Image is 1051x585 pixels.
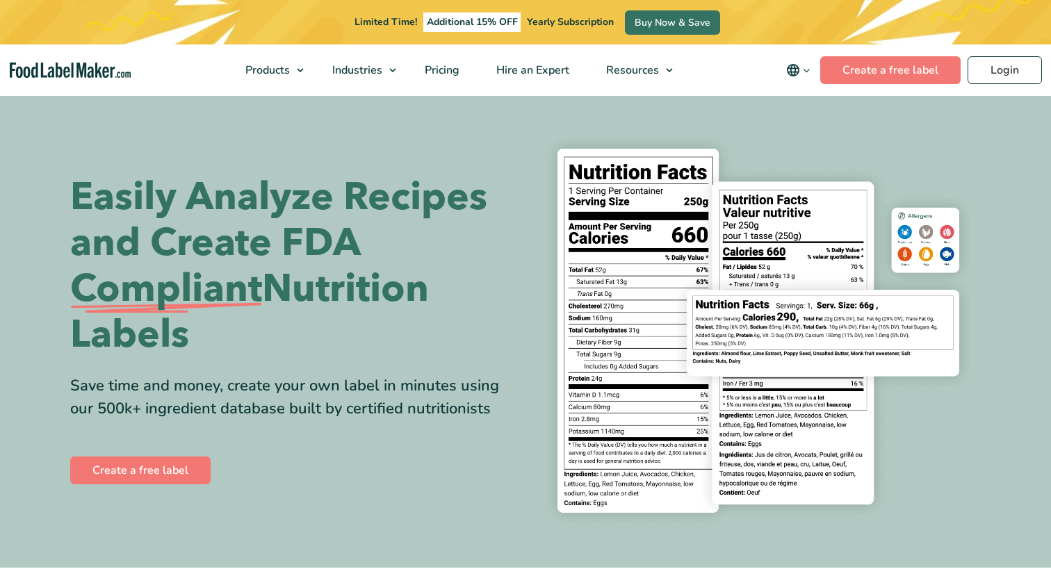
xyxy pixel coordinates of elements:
[602,63,660,78] span: Resources
[820,56,961,84] a: Create a free label
[241,63,291,78] span: Products
[968,56,1042,84] a: Login
[421,63,461,78] span: Pricing
[227,44,311,96] a: Products
[527,15,614,28] span: Yearly Subscription
[478,44,585,96] a: Hire an Expert
[70,374,515,420] div: Save time and money, create your own label in minutes using our 500k+ ingredient database built b...
[355,15,417,28] span: Limited Time!
[328,63,384,78] span: Industries
[588,44,680,96] a: Resources
[407,44,475,96] a: Pricing
[70,174,515,358] h1: Easily Analyze Recipes and Create FDA Nutrition Labels
[492,63,571,78] span: Hire an Expert
[70,266,262,312] span: Compliant
[70,456,211,484] a: Create a free label
[423,13,521,32] span: Additional 15% OFF
[625,10,720,35] a: Buy Now & Save
[314,44,403,96] a: Industries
